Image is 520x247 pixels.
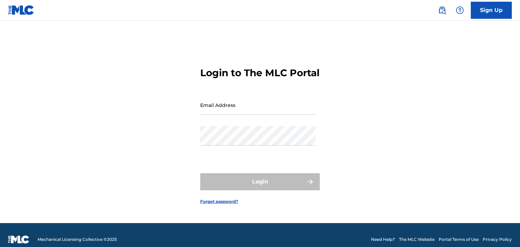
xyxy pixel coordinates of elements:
[200,198,238,205] a: Forgot password?
[8,5,35,15] img: MLC Logo
[38,236,117,243] span: Mechanical Licensing Collective © 2025
[471,2,512,19] a: Sign Up
[438,6,446,14] img: search
[8,235,29,244] img: logo
[439,236,479,243] a: Portal Terms of Use
[483,236,512,243] a: Privacy Policy
[486,214,520,247] iframe: Chat Widget
[371,236,395,243] a: Need Help?
[435,3,449,17] a: Public Search
[456,6,464,14] img: help
[200,67,319,79] h3: Login to The MLC Portal
[399,236,435,243] a: The MLC Website
[453,3,467,17] div: Help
